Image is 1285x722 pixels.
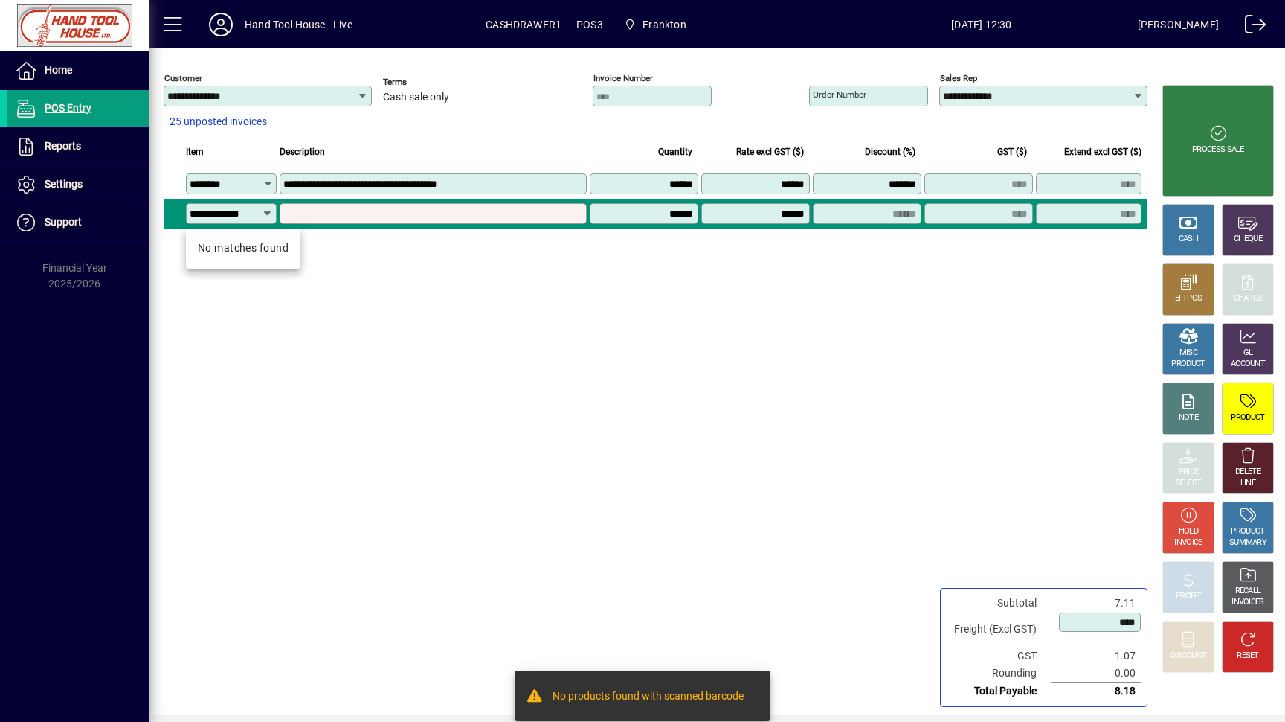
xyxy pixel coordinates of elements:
[553,689,744,706] div: No products found with scanned barcode
[1231,597,1263,608] div: INVOICES
[1051,665,1141,683] td: 0.00
[1175,293,1202,304] div: EFTPOS
[1235,467,1260,478] div: DELETE
[1235,586,1261,597] div: RECALL
[45,178,83,190] span: Settings
[197,11,245,38] button: Profile
[1231,412,1264,424] div: PRODUCT
[1179,348,1197,359] div: MISC
[45,216,82,228] span: Support
[245,13,352,36] div: Hand Tool House - Live
[1051,683,1141,700] td: 8.18
[7,204,149,241] a: Support
[865,144,915,160] span: Discount (%)
[642,13,686,36] span: Frankton
[1064,144,1141,160] span: Extend excl GST ($)
[45,64,72,76] span: Home
[593,73,653,83] mat-label: Invoice number
[940,73,977,83] mat-label: Sales rep
[1179,467,1199,478] div: PRICE
[1229,537,1266,549] div: SUMMARY
[1240,478,1255,489] div: LINE
[576,13,603,36] span: POS3
[1138,13,1219,36] div: [PERSON_NAME]
[997,144,1027,160] span: GST ($)
[947,648,1051,665] td: GST
[1234,3,1266,51] a: Logout
[1234,234,1262,245] div: CHEQUE
[1243,348,1253,359] div: GL
[7,166,149,203] a: Settings
[170,114,267,130] span: 25 unposted invoices
[947,665,1051,683] td: Rounding
[947,683,1051,700] td: Total Payable
[947,595,1051,612] td: Subtotal
[186,144,204,160] span: Item
[1179,412,1198,424] div: NOTE
[947,612,1051,648] td: Freight (Excl GST)
[1231,359,1265,370] div: ACCOUNT
[45,102,91,114] span: POS Entry
[1051,648,1141,665] td: 1.07
[7,128,149,165] a: Reports
[198,240,289,256] div: No matches found
[1171,359,1205,370] div: PRODUCT
[1179,526,1198,537] div: HOLD
[658,144,692,160] span: Quantity
[1176,591,1201,602] div: PROFIT
[1237,651,1259,662] div: RESET
[1231,526,1264,537] div: PRODUCT
[1192,144,1244,156] div: PROCESS SALE
[1170,651,1206,662] div: DISCOUNT
[7,52,149,89] a: Home
[280,144,325,160] span: Description
[825,13,1138,36] span: [DATE] 12:30
[383,92,449,103] span: Cash sale only
[164,109,273,135] button: 25 unposted invoices
[813,89,866,100] mat-label: Order number
[618,11,692,38] span: Frankton
[1179,234,1198,245] div: CASH
[383,77,472,87] span: Terms
[186,234,300,263] mat-option: No matches found
[1234,293,1263,304] div: CHARGE
[486,13,561,36] span: CASHDRAWER1
[1051,595,1141,612] td: 7.11
[736,144,804,160] span: Rate excl GST ($)
[164,73,202,83] mat-label: Customer
[1176,478,1202,489] div: SELECT
[1174,537,1202,549] div: INVOICE
[45,140,81,152] span: Reports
